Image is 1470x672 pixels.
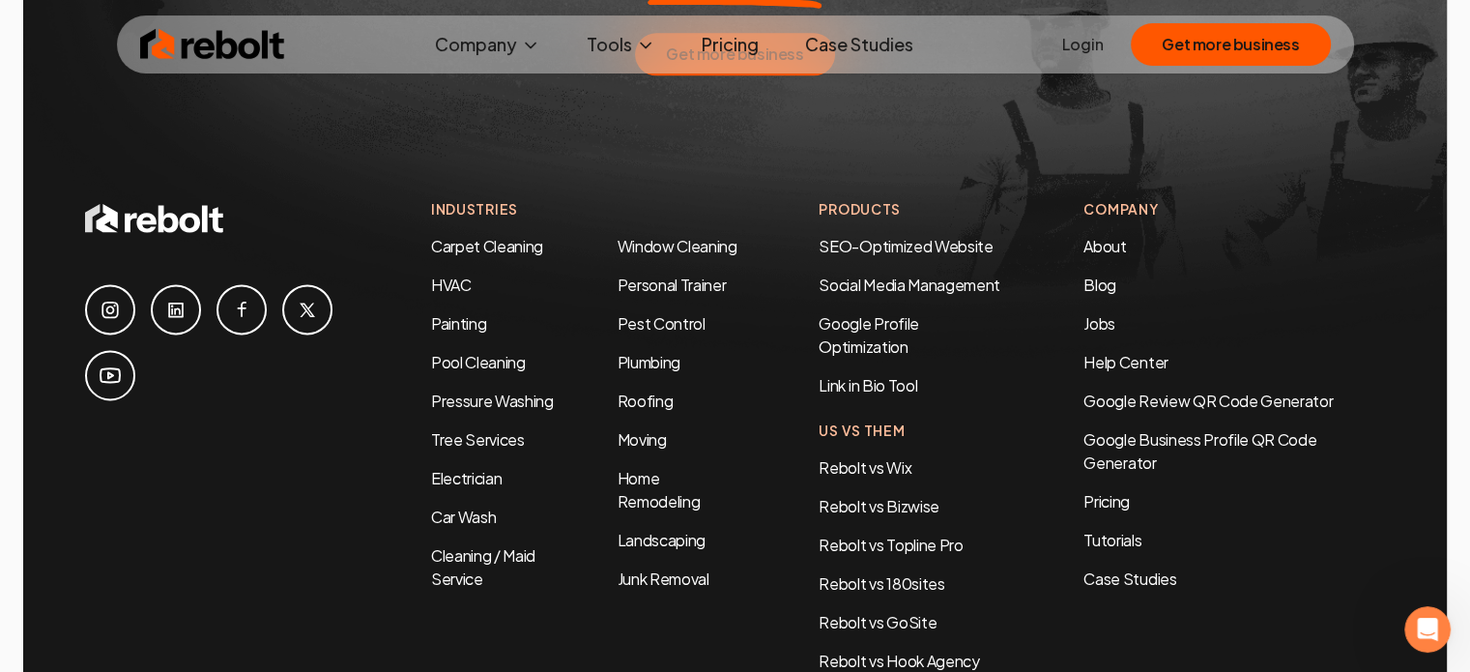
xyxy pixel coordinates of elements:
[617,468,700,511] a: Home Remodeling
[140,25,285,64] img: Rebolt Logo
[431,507,496,527] a: Car Wash
[819,275,1000,295] a: Social Media Management
[431,391,554,411] a: Pressure Washing
[819,375,917,395] a: Link in Bio Tool
[617,569,708,589] a: Junk Removal
[1083,529,1385,552] a: Tutorials
[819,236,993,256] a: SEO-Optimized Website
[1083,391,1333,411] a: Google Review QR Code Generator
[617,313,705,334] a: Pest Control
[431,352,526,372] a: Pool Cleaning
[819,496,939,516] a: Rebolt vs Bizwise
[431,429,525,450] a: Tree Services
[1083,568,1385,591] a: Case Studies
[431,275,472,295] a: HVAC
[819,612,937,632] a: Rebolt vs GoSite
[617,275,726,295] a: Personal Trainer
[819,457,911,478] a: Rebolt vs Wix
[819,651,979,671] a: Rebolt vs Hook Agency
[431,545,535,589] a: Cleaning / Maid Service
[617,530,705,550] a: Landscaping
[819,199,1006,219] h4: Products
[819,573,944,594] a: Rebolt vs 180sites
[1083,429,1316,473] a: Google Business Profile QR Code Generator
[819,313,919,357] a: Google Profile Optimization
[419,25,556,64] button: Company
[1083,313,1115,334] a: Jobs
[1083,490,1385,513] a: Pricing
[617,236,736,256] a: Window Cleaning
[431,236,543,256] a: Carpet Cleaning
[819,421,1006,441] h4: Us Vs Them
[617,391,673,411] a: Roofing
[1083,236,1126,256] a: About
[1131,23,1330,66] button: Get more business
[1404,606,1451,653] iframe: Intercom live chat
[819,535,963,555] a: Rebolt vs Topline Pro
[790,25,929,64] a: Case Studies
[571,25,671,64] button: Tools
[617,352,679,372] a: Plumbing
[686,25,774,64] a: Pricing
[1083,275,1116,295] a: Blog
[431,199,741,219] h4: Industries
[1062,33,1104,56] a: Login
[1083,352,1167,372] a: Help Center
[431,313,486,334] a: Painting
[431,468,502,488] a: Electrician
[1083,199,1385,219] h4: Company
[617,429,666,450] a: Moving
